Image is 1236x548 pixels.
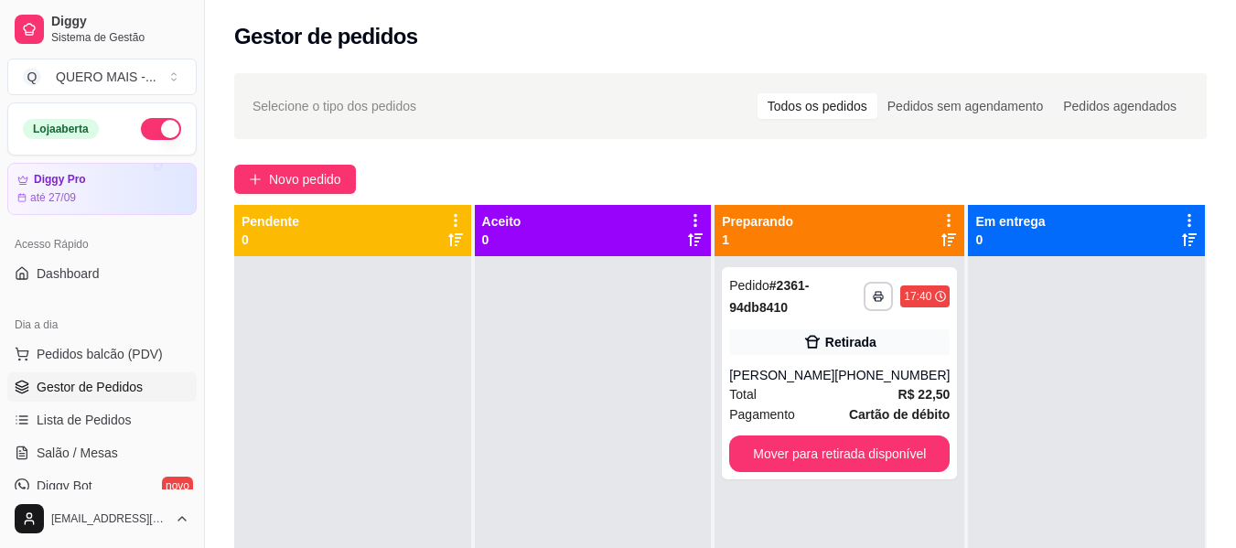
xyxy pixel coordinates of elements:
[37,345,163,363] span: Pedidos balcão (PDV)
[7,438,197,467] a: Salão / Mesas
[825,333,876,351] div: Retirada
[729,404,795,424] span: Pagamento
[7,497,197,541] button: [EMAIL_ADDRESS][DOMAIN_NAME]
[1053,93,1187,119] div: Pedidos agendados
[849,407,950,422] strong: Cartão de débito
[877,93,1053,119] div: Pedidos sem agendamento
[482,212,521,231] p: Aceito
[7,7,197,51] a: DiggySistema de Gestão
[37,444,118,462] span: Salão / Mesas
[722,231,793,249] p: 1
[975,231,1045,249] p: 0
[7,339,197,369] button: Pedidos balcão (PDV)
[23,68,41,86] span: Q
[141,118,181,140] button: Alterar Status
[51,511,167,526] span: [EMAIL_ADDRESS][DOMAIN_NAME]
[242,212,299,231] p: Pendente
[249,173,262,186] span: plus
[729,435,950,472] button: Mover para retirada disponível
[37,264,100,283] span: Dashboard
[729,366,834,384] div: [PERSON_NAME]
[7,405,197,435] a: Lista de Pedidos
[37,378,143,396] span: Gestor de Pedidos
[834,366,950,384] div: [PHONE_NUMBER]
[7,230,197,259] div: Acesso Rápido
[758,93,877,119] div: Todos os pedidos
[51,14,189,30] span: Diggy
[234,165,356,194] button: Novo pedido
[7,372,197,402] a: Gestor de Pedidos
[729,384,757,404] span: Total
[729,278,809,315] strong: # 2361-94db8410
[37,477,92,495] span: Diggy Bot
[253,96,416,116] span: Selecione o tipo dos pedidos
[729,278,769,293] span: Pedido
[234,22,418,51] h2: Gestor de pedidos
[7,471,197,500] a: Diggy Botnovo
[37,411,132,429] span: Lista de Pedidos
[898,387,951,402] strong: R$ 22,50
[23,119,99,139] div: Loja aberta
[722,212,793,231] p: Preparando
[482,231,521,249] p: 0
[975,212,1045,231] p: Em entrega
[7,310,197,339] div: Dia a dia
[51,30,189,45] span: Sistema de Gestão
[34,173,86,187] article: Diggy Pro
[7,163,197,215] a: Diggy Proaté 27/09
[269,169,341,189] span: Novo pedido
[30,190,76,205] article: até 27/09
[242,231,299,249] p: 0
[904,289,931,304] div: 17:40
[56,68,156,86] div: QUERO MAIS - ...
[7,259,197,288] a: Dashboard
[7,59,197,95] button: Select a team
